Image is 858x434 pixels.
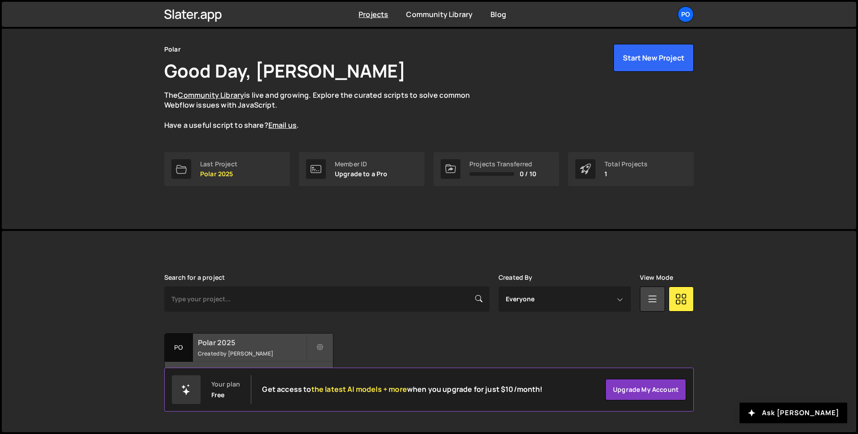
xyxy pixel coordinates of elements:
[335,170,388,178] p: Upgrade to a Pro
[198,350,306,357] small: Created by [PERSON_NAME]
[499,274,533,281] label: Created By
[165,334,193,362] div: Po
[200,170,237,178] p: Polar 2025
[359,9,388,19] a: Projects
[164,58,406,83] h1: Good Day, [PERSON_NAME]
[211,381,240,388] div: Your plan
[164,44,181,55] div: Polar
[200,161,237,168] div: Last Project
[164,286,490,312] input: Type your project...
[490,9,506,19] a: Blog
[268,120,297,130] a: Email us
[613,44,694,72] button: Start New Project
[604,161,648,168] div: Total Projects
[335,161,388,168] div: Member ID
[469,161,536,168] div: Projects Transferred
[605,379,686,400] a: Upgrade my account
[211,391,225,399] div: Free
[678,6,694,22] a: Po
[198,338,306,347] h2: Polar 2025
[165,362,333,389] div: 1 page, last updated by [PERSON_NAME] about [DATE]
[520,170,536,178] span: 0 / 10
[164,333,333,389] a: Po Polar 2025 Created by [PERSON_NAME] 1 page, last updated by [PERSON_NAME] about [DATE]
[311,384,407,394] span: the latest AI models + more
[740,403,847,423] button: Ask [PERSON_NAME]
[164,274,225,281] label: Search for a project
[164,152,290,186] a: Last Project Polar 2025
[164,90,487,130] p: The is live and growing. Explore the curated scripts to solve common Webflow issues with JavaScri...
[178,90,244,100] a: Community Library
[604,170,648,178] p: 1
[640,274,673,281] label: View Mode
[406,9,473,19] a: Community Library
[262,385,543,394] h2: Get access to when you upgrade for just $10/month!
